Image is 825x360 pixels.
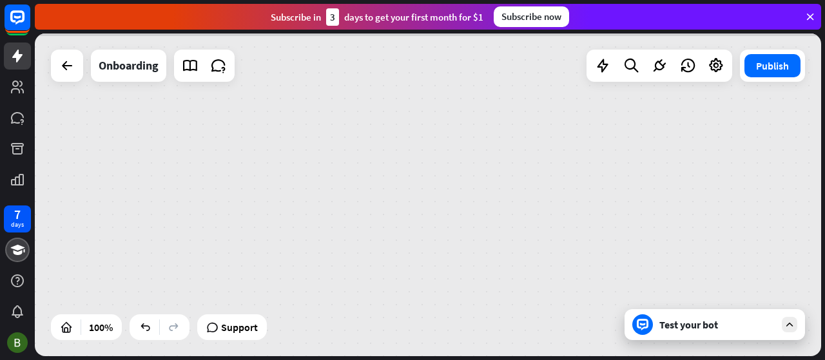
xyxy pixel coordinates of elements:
div: Subscribe now [494,6,569,27]
a: 7 days [4,205,31,232]
div: 3 [326,8,339,26]
div: days [11,220,24,229]
div: Subscribe in days to get your first month for $1 [271,8,483,26]
div: 7 [14,209,21,220]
